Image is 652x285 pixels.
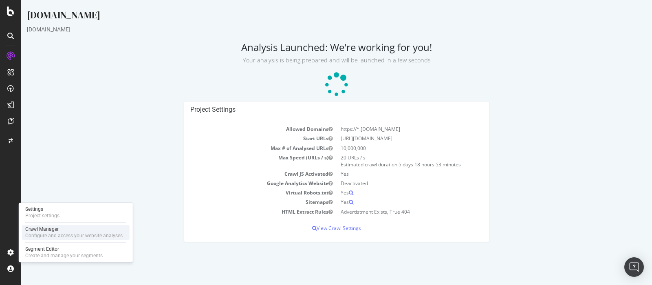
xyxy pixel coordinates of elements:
[169,197,315,207] td: Sitemaps
[315,207,462,217] td: Advertistment Exists, True 404
[6,42,625,64] h2: Analysis Launched: We're working for you!
[22,225,130,240] a: Crawl ManagerConfigure and access your website analyses
[169,225,462,232] p: View Crawl Settings
[22,205,130,220] a: SettingsProject settings
[6,25,625,33] div: [DOMAIN_NAME]
[169,207,315,217] td: HTML Extract Rules
[169,188,315,197] td: Virtual Robots.txt
[222,56,410,64] small: Your analysis is being prepared and will be launched in a few seconds
[624,257,644,277] div: Open Intercom Messenger
[315,188,462,197] td: Yes
[315,179,462,188] td: Deactivated
[25,246,103,252] div: Segment Editor
[315,134,462,143] td: [URL][DOMAIN_NAME]
[6,8,625,25] div: [DOMAIN_NAME]
[25,252,103,259] div: Create and manage your segments
[315,153,462,169] td: 20 URLs / s Estimated crawl duration:
[169,153,315,169] td: Max Speed (URLs / s)
[25,226,123,232] div: Crawl Manager
[25,212,59,219] div: Project settings
[25,206,59,212] div: Settings
[377,161,440,168] span: 5 days 18 hours 53 minutes
[169,134,315,143] td: Start URLs
[315,144,462,153] td: 10,000,000
[169,106,462,114] h4: Project Settings
[22,245,130,260] a: Segment EditorCreate and manage your segments
[315,169,462,179] td: Yes
[169,169,315,179] td: Crawl JS Activated
[315,197,462,207] td: Yes
[169,179,315,188] td: Google Analytics Website
[169,124,315,134] td: Allowed Domains
[315,124,462,134] td: https://*.[DOMAIN_NAME]
[25,232,123,239] div: Configure and access your website analyses
[169,144,315,153] td: Max # of Analysed URLs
